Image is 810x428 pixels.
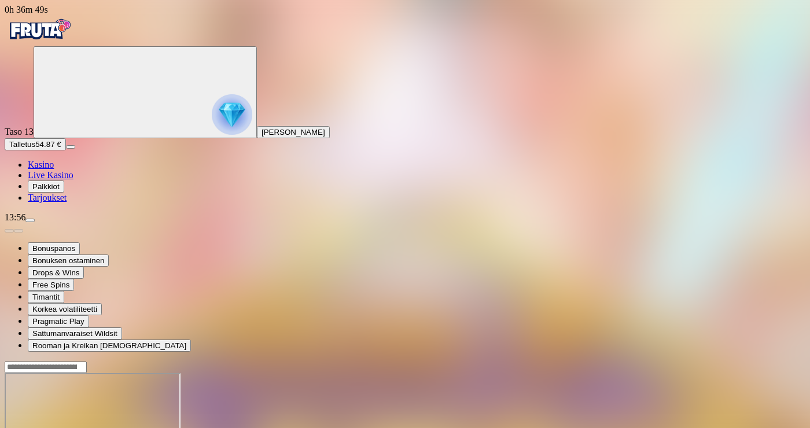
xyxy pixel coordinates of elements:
[35,140,61,149] span: 54.87 €
[28,254,109,267] button: Bonuksen ostaminen
[32,268,79,277] span: Drops & Wins
[32,317,84,326] span: Pragmatic Play
[32,329,117,338] span: Sattumanvaraiset Wildsit
[32,305,97,313] span: Korkea volatiliteetti
[14,229,23,233] button: next slide
[5,127,34,136] span: Taso 13
[28,267,84,279] button: Drops & Wins
[66,145,75,149] button: menu
[28,160,54,169] a: diamond iconKasino
[5,5,48,14] span: user session time
[34,46,257,138] button: reward progress
[28,291,64,303] button: Timantit
[28,193,67,202] span: Tarjoukset
[28,327,122,340] button: Sattumanvaraiset Wildsit
[28,160,54,169] span: Kasino
[32,182,60,191] span: Palkkiot
[32,293,60,301] span: Timantit
[32,256,104,265] span: Bonuksen ostaminen
[28,242,80,254] button: Bonuspanos
[5,15,74,44] img: Fruta
[9,140,35,149] span: Talletus
[5,361,87,373] input: Search
[32,244,75,253] span: Bonuspanos
[262,128,325,136] span: [PERSON_NAME]
[28,170,73,180] a: poker-chip iconLive Kasino
[28,340,191,352] button: Rooman ja Kreikan [DEMOGRAPHIC_DATA]
[212,94,252,135] img: reward progress
[28,315,89,327] button: Pragmatic Play
[32,281,69,289] span: Free Spins
[5,229,14,233] button: prev slide
[28,180,64,193] button: reward iconPalkkiot
[28,170,73,180] span: Live Kasino
[28,193,67,202] a: gift-inverted iconTarjoukset
[5,36,74,46] a: Fruta
[5,15,805,203] nav: Primary
[28,303,102,315] button: Korkea volatiliteetti
[5,212,25,222] span: 13:56
[32,341,186,350] span: Rooman ja Kreikan [DEMOGRAPHIC_DATA]
[257,126,330,138] button: [PERSON_NAME]
[5,138,66,150] button: Talletusplus icon54.87 €
[28,279,74,291] button: Free Spins
[25,219,35,222] button: menu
